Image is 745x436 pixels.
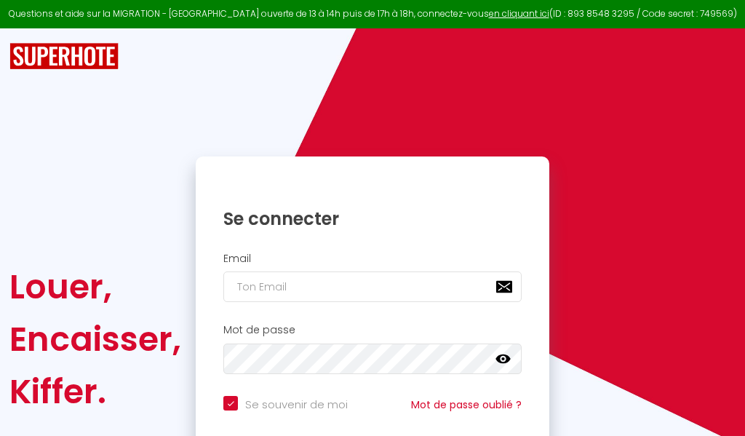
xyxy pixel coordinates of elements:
a: Mot de passe oublié ? [411,397,522,412]
h2: Mot de passe [223,324,522,336]
div: Kiffer. [9,365,181,418]
div: Louer, [9,261,181,313]
a: en cliquant ici [489,7,549,20]
h2: Email [223,253,522,265]
img: SuperHote logo [9,43,119,70]
input: Ton Email [223,271,522,302]
div: Encaisser, [9,313,181,365]
h1: Se connecter [223,207,522,230]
